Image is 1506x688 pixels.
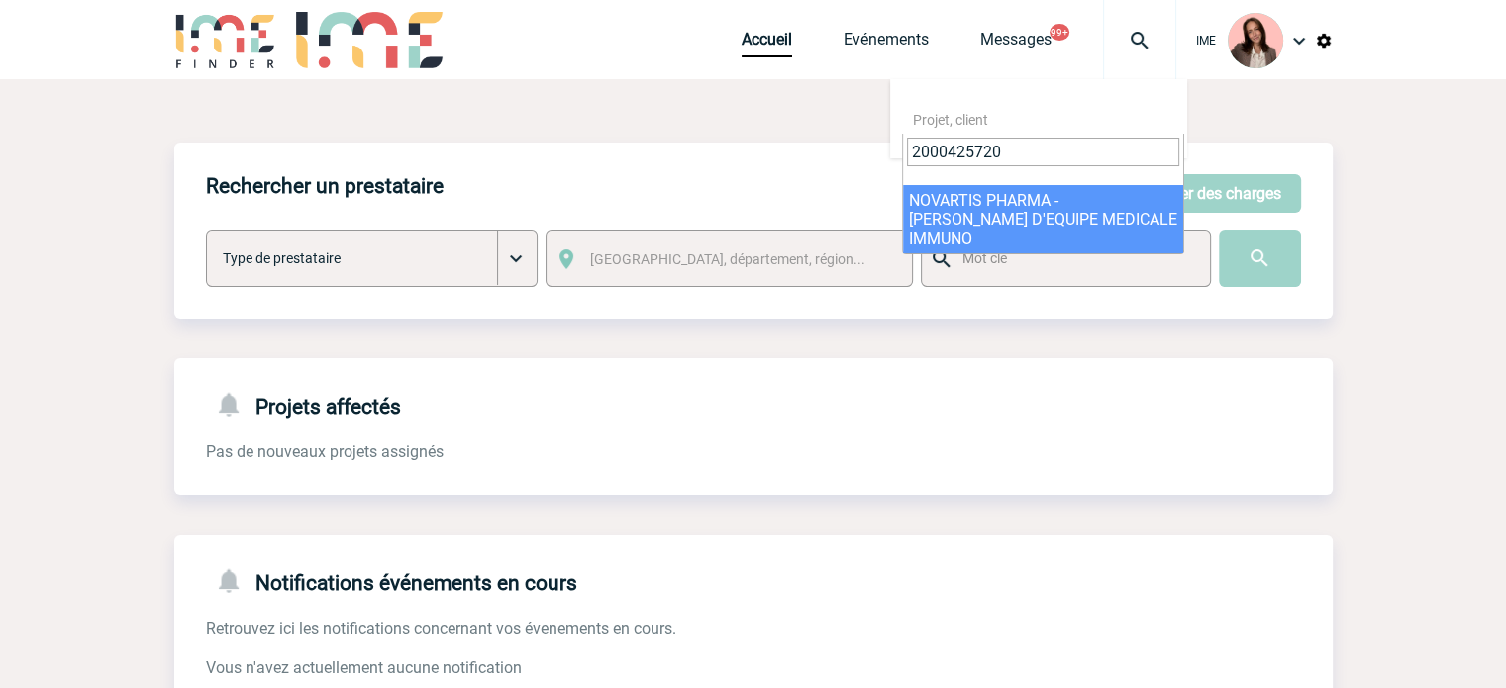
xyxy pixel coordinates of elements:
[1219,230,1301,287] input: Submit
[844,30,929,57] a: Evénements
[174,12,277,68] img: IME-Finder
[214,566,255,595] img: notifications-24-px-g.png
[980,30,1052,57] a: Messages
[913,112,988,128] span: Projet, client
[1050,24,1069,41] button: 99+
[214,390,255,419] img: notifications-24-px-g.png
[206,619,676,638] span: Retrouvez ici les notifications concernant vos évenements en cours.
[957,246,1192,271] input: Mot clé
[590,251,865,267] span: [GEOGRAPHIC_DATA], département, région...
[1228,13,1283,68] img: 94396-3.png
[206,390,401,419] h4: Projets affectés
[206,566,577,595] h4: Notifications événements en cours
[206,442,444,461] span: Pas de nouveaux projets assignés
[1196,34,1216,48] span: IME
[903,185,1183,253] li: NOVARTIS PHARMA - [PERSON_NAME] D'EQUIPE MEDICALE IMMUNO
[206,658,522,677] span: Vous n'avez actuellement aucune notification
[742,30,792,57] a: Accueil
[206,174,444,198] h4: Rechercher un prestataire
